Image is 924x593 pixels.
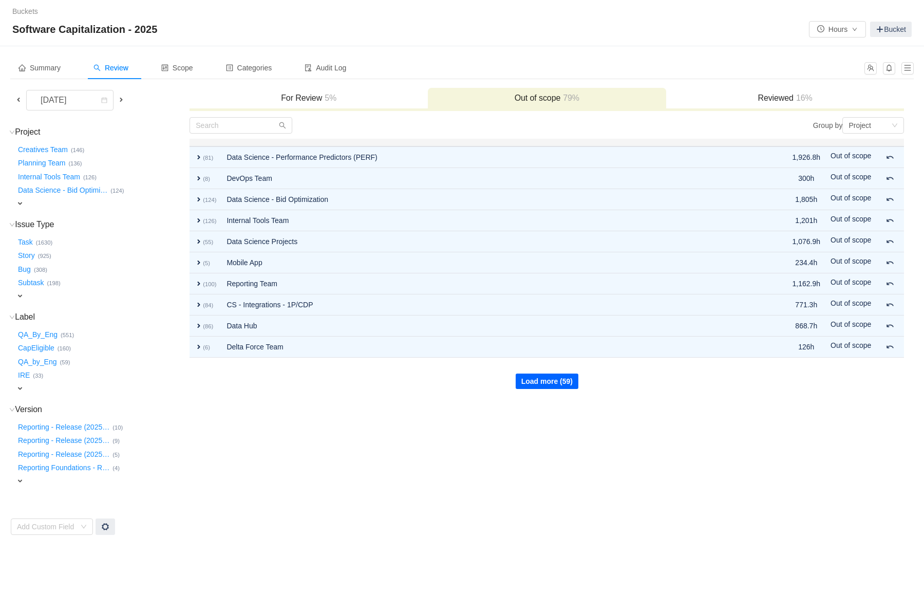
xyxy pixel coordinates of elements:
[547,117,904,134] div: Group by
[831,278,871,286] span: Out of scope
[203,239,213,245] small: (55)
[16,234,36,250] button: Task
[195,343,203,351] span: expand
[161,64,193,72] span: Scope
[16,155,68,172] button: Planning Team
[831,299,871,307] span: Out of scope
[787,231,826,252] td: 1,076.9h
[195,153,203,161] span: expand
[279,122,286,129] i: icon: search
[190,117,292,134] input: Search
[16,419,112,435] button: Reporting - Release (2025…
[831,194,871,202] span: Out of scope
[203,344,210,350] small: (6)
[16,404,188,415] h3: Version
[83,174,97,180] small: (126)
[226,64,233,71] i: icon: profile
[787,316,826,337] td: 868.7h
[831,341,871,349] span: Out of scope
[16,292,24,300] span: expand
[93,64,101,71] i: icon: search
[58,345,71,351] small: (160)
[68,160,82,166] small: (136)
[831,173,871,181] span: Out of scope
[787,210,826,231] td: 1,201h
[560,94,579,102] span: 79%
[161,64,168,71] i: icon: control
[110,188,124,194] small: (124)
[221,337,753,358] td: Delta Force Team
[36,239,52,246] small: (1630)
[848,118,871,133] div: Project
[16,326,61,343] button: QA_By_Eng
[221,294,753,316] td: CS - Integrations - 1P/CDP
[203,197,216,203] small: (124)
[305,64,312,71] i: icon: audit
[9,407,15,413] i: icon: down
[112,465,120,471] small: (4)
[322,94,336,102] span: 5%
[671,93,899,103] h3: Reviewed
[864,62,877,75] button: icon: team
[112,452,120,458] small: (5)
[433,93,661,103] h3: Out of scope
[831,236,871,244] span: Out of scope
[16,182,110,199] button: Data Science - Bid Optimi…
[16,477,24,485] span: expand
[831,257,871,265] span: Out of scope
[16,460,112,476] button: Reporting Foundations - R…
[195,195,203,203] span: expand
[38,253,51,259] small: (925)
[221,168,753,189] td: DevOps Team
[16,248,38,264] button: Story
[221,252,753,273] td: Mobile App
[112,424,123,431] small: (10)
[203,218,216,224] small: (126)
[9,314,15,320] i: icon: down
[221,231,753,252] td: Data Science Projects
[60,359,70,365] small: (59)
[16,433,112,449] button: Reporting - Release (2025…
[16,199,24,208] span: expand
[195,174,203,182] span: expand
[787,146,826,168] td: 1,926.8h
[195,322,203,330] span: expand
[221,273,753,294] td: Reporting Team
[9,222,15,228] i: icon: down
[12,21,163,38] span: Software Capitalization - 2025
[901,62,914,75] button: icon: menu
[203,176,210,182] small: (8)
[221,210,753,231] td: Internal Tools Team
[195,237,203,246] span: expand
[794,94,813,102] span: 16%
[305,64,346,72] span: Audit Log
[17,522,76,532] div: Add Custom Field
[195,301,203,309] span: expand
[16,446,112,462] button: Reporting - Release (2025…
[203,281,216,287] small: (100)
[16,367,33,384] button: IRE
[81,524,87,531] i: icon: down
[203,155,213,161] small: (81)
[787,252,826,273] td: 234.4h
[787,189,826,210] td: 1,805h
[32,90,77,110] div: [DATE]
[831,320,871,328] span: Out of scope
[16,275,47,291] button: Subtask
[787,168,826,189] td: 300h
[33,373,43,379] small: (33)
[870,22,912,37] a: Bucket
[16,312,188,322] h3: Label
[61,332,74,338] small: (551)
[18,64,61,72] span: Summary
[221,316,753,337] td: Data Hub
[809,21,866,38] button: icon: clock-circleHoursicon: down
[34,267,47,273] small: (308)
[16,354,60,370] button: QA_by_Eng
[16,340,58,357] button: CapEligible
[516,374,578,389] button: Load more (59)
[195,258,203,267] span: expand
[16,127,188,137] h3: Project
[221,146,753,168] td: Data Science - Performance Predictors (PERF)
[16,219,188,230] h3: Issue Type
